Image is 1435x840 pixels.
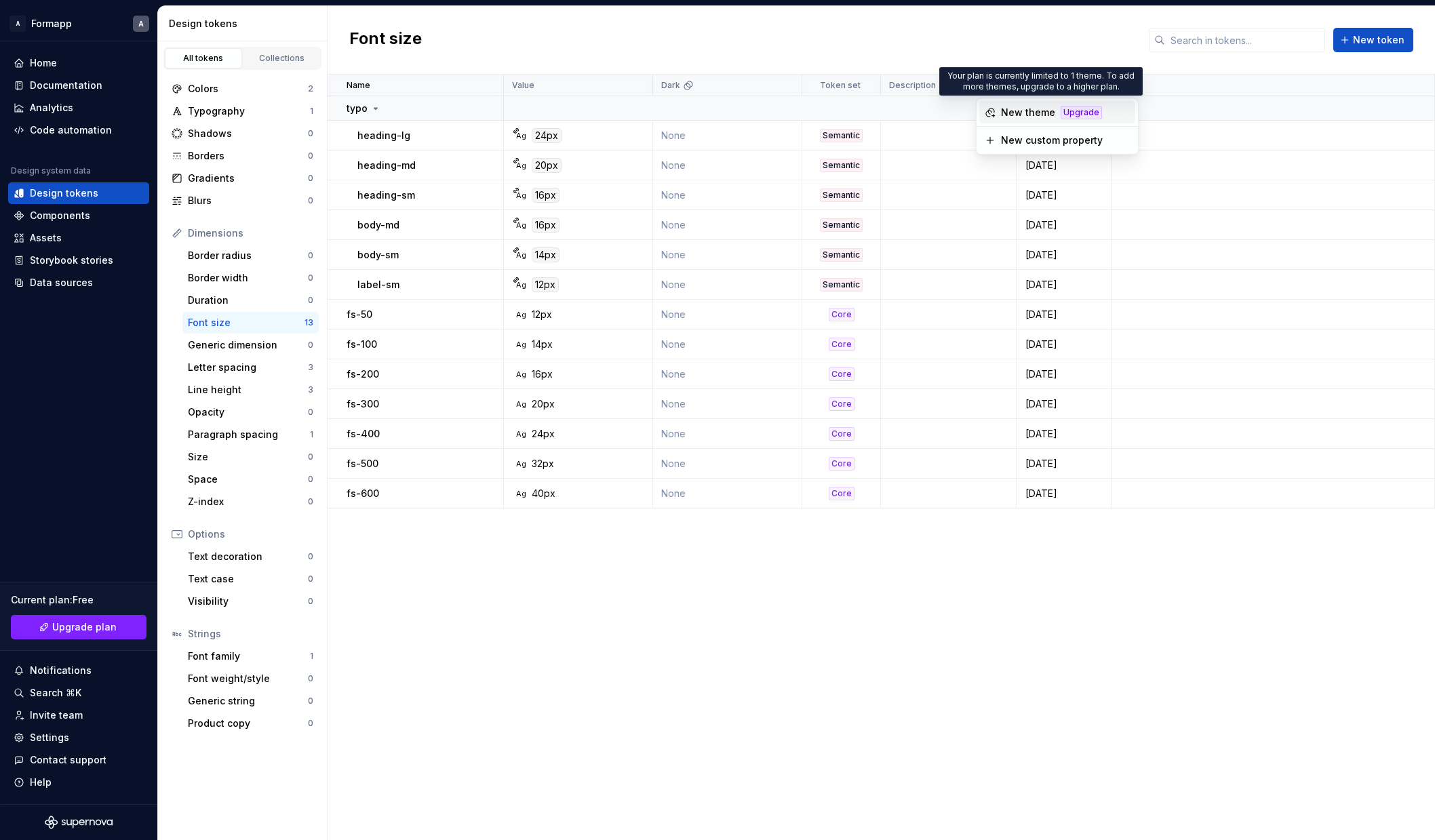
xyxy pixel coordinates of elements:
[188,82,308,96] div: Colors
[304,317,313,328] div: 13
[653,479,802,508] td: None
[8,182,149,204] a: Design tokens
[939,67,1143,96] div: Your plan is currently limited to 1 theme. To add more themes, upgrade to a higher plan.
[182,568,319,590] a: Text case0
[515,339,526,350] div: Ag
[515,190,526,201] div: Ag
[515,309,526,320] div: Ag
[1017,367,1110,381] div: [DATE]
[829,457,854,471] div: Core
[8,97,149,119] a: Analytics
[820,129,863,142] div: Semantic
[182,468,319,490] a: Space0
[30,101,73,115] div: Analytics
[308,83,313,94] div: 2
[8,660,149,681] button: Notifications
[188,338,308,352] div: Generic dimension
[1061,106,1102,119] div: Upgrade
[31,17,72,31] div: Formapp
[188,595,308,608] div: Visibility
[1017,308,1110,321] div: [DATE]
[182,424,319,445] a: Paragraph spacing1
[188,450,308,464] div: Size
[515,160,526,171] div: Ag
[310,429,313,440] div: 1
[9,16,26,32] div: A
[357,218,399,232] p: body-md
[532,427,555,441] div: 24px
[188,672,308,685] div: Font weight/style
[1017,248,1110,262] div: [DATE]
[357,188,415,202] p: heading-sm
[653,121,802,151] td: None
[188,550,308,563] div: Text decoration
[182,379,319,401] a: Line height3
[188,127,308,140] div: Shadows
[1017,218,1110,232] div: [DATE]
[347,338,377,351] p: fs-100
[347,367,379,381] p: fs-200
[532,487,555,500] div: 40px
[30,123,112,137] div: Code automation
[11,593,146,607] div: Current plan : Free
[661,80,680,91] p: Dark
[977,98,1138,126] div: Suggestions
[347,308,372,321] p: fs-50
[1017,159,1110,172] div: [DATE]
[11,165,91,176] div: Design system data
[182,245,319,266] a: Border radius0
[8,205,149,226] a: Components
[248,53,316,64] div: Collections
[357,159,416,172] p: heading-md
[1017,397,1110,411] div: [DATE]
[515,279,526,290] div: Ag
[532,158,562,173] div: 20px
[308,496,313,507] div: 0
[188,627,313,641] div: Strings
[8,727,149,748] a: Settings
[182,690,319,712] a: Generic string0
[515,130,526,141] div: Ag
[8,272,149,294] a: Data sources
[653,180,802,210] td: None
[30,186,98,200] div: Design tokens
[308,273,313,283] div: 0
[188,271,308,285] div: Border width
[653,389,802,419] td: None
[310,651,313,662] div: 1
[30,753,106,767] div: Contact support
[1017,188,1110,202] div: [DATE]
[182,401,319,423] a: Opacity0
[357,129,410,142] p: heading-lg
[829,308,854,321] div: Core
[515,369,526,380] div: Ag
[30,56,57,70] div: Home
[820,218,863,232] div: Semantic
[188,495,308,508] div: Z-index
[182,446,319,468] a: Size0
[166,145,319,167] a: Borders0
[182,546,319,567] a: Text decoration0
[52,620,117,634] span: Upgrade plan
[8,227,149,249] a: Assets
[182,357,319,378] a: Letter spacing3
[1001,134,1103,147] div: New custom property
[188,294,308,307] div: Duration
[188,226,313,240] div: Dimensions
[188,694,308,708] div: Generic string
[1165,28,1325,52] input: Search in tokens...
[1353,33,1404,47] span: New token
[30,231,62,245] div: Assets
[308,362,313,373] div: 3
[182,312,319,334] a: Font size13
[889,80,936,91] p: Description
[8,75,149,96] a: Documentation
[308,295,313,306] div: 0
[308,384,313,395] div: 3
[30,731,69,744] div: Settings
[188,316,304,329] div: Font size
[347,427,380,441] p: fs-400
[169,17,321,31] div: Design tokens
[653,300,802,329] td: None
[532,188,559,203] div: 16px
